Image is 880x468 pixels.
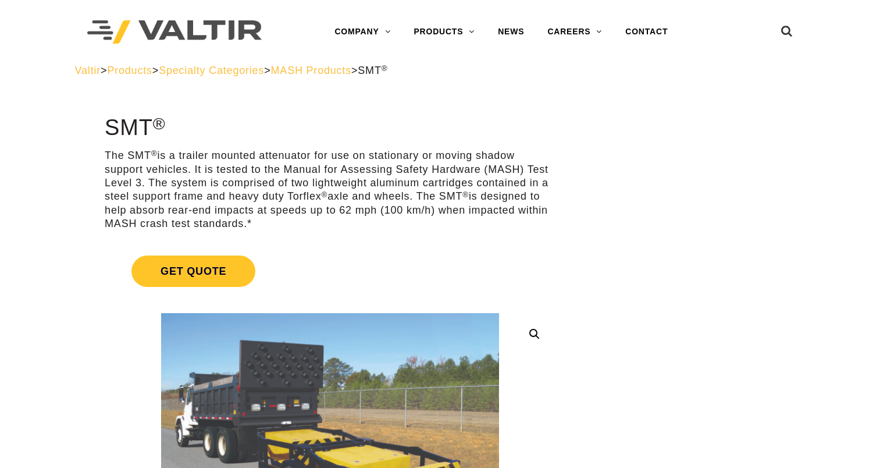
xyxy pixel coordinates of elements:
a: Products [107,65,152,76]
a: CAREERS [536,20,614,44]
a: Specialty Categories [159,65,264,76]
a: NEWS [486,20,536,44]
a: Valtir [75,65,101,76]
h1: SMT [105,116,555,140]
sup: ® [322,190,328,199]
sup: ® [153,114,166,133]
p: The SMT is a trailer mounted attenuator for use on stationary or moving shadow support vehicles. ... [105,149,555,231]
a: PRODUCTS [402,20,486,44]
div: > > > > [75,64,806,77]
img: Valtir [87,20,262,44]
a: Get Quote [105,242,555,301]
a: COMPANY [323,20,402,44]
sup: ® [462,190,469,199]
span: SMT [358,65,387,76]
a: CONTACT [614,20,679,44]
sup: ® [382,64,388,73]
sup: ® [151,149,158,158]
a: MASH Products [271,65,351,76]
span: Get Quote [131,256,255,287]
